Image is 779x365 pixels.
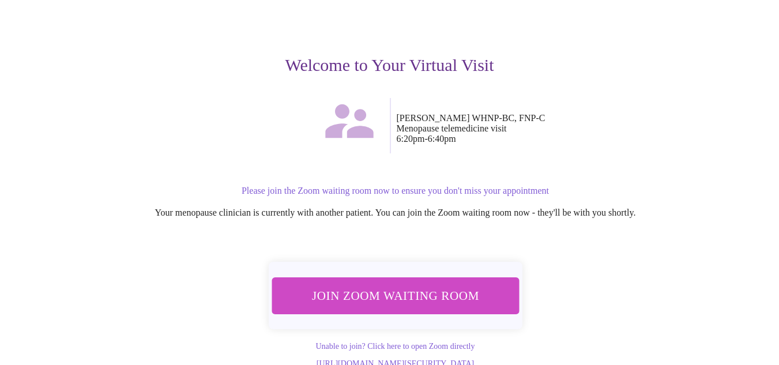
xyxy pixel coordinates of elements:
p: Your menopause clinician is currently with another patient. You can join the Zoom waiting room no... [46,208,745,218]
p: [PERSON_NAME] WHNP-BC, FNP-C Menopause telemedicine visit 6:20pm - 6:40pm [397,113,745,144]
p: Please join the Zoom waiting room now to ensure you don't miss your appointment [46,186,745,196]
h3: Welcome to Your Virtual Visit [35,55,745,75]
button: Join Zoom Waiting Room [272,277,520,314]
a: Unable to join? Click here to open Zoom directly [315,342,475,351]
span: Join Zoom Waiting Room [287,285,504,306]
